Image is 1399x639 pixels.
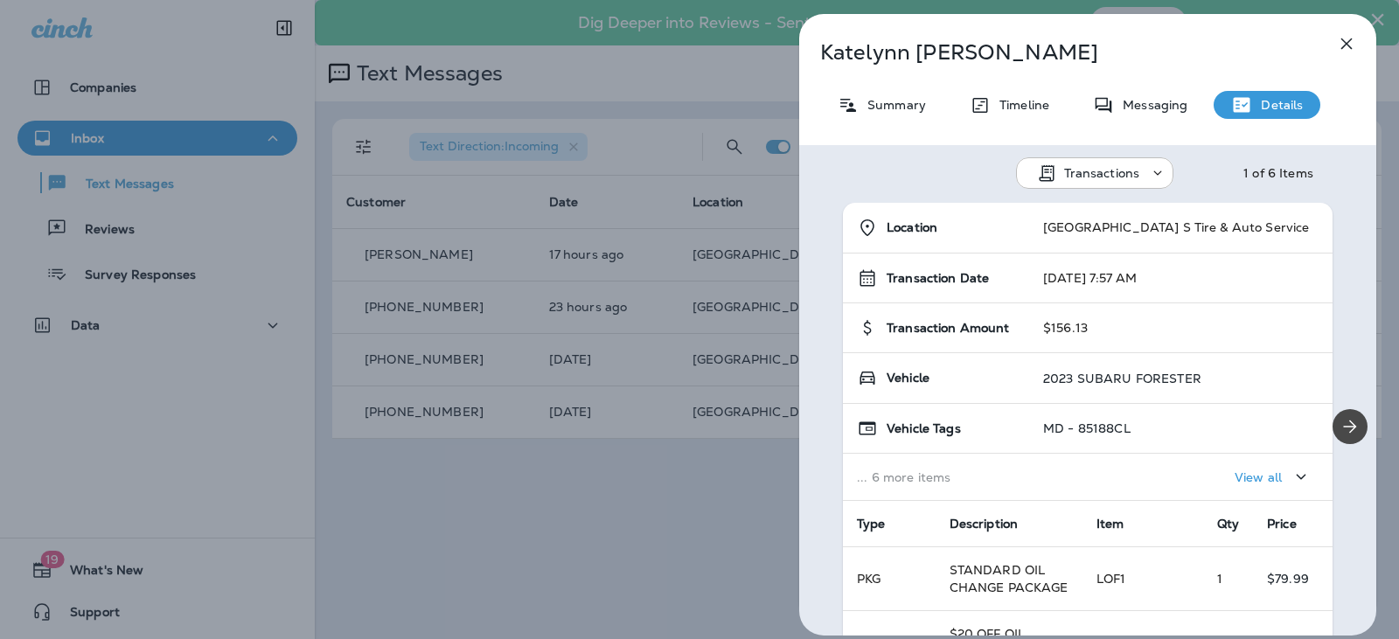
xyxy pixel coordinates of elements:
span: Vehicle [887,371,929,385]
button: View all [1228,461,1319,493]
span: STANDARD OIL CHANGE PACKAGE [950,562,1068,595]
p: Timeline [991,98,1049,112]
p: $79.99 [1267,572,1319,586]
span: Vehicle Tags [887,421,961,436]
span: Transaction Amount [887,321,1010,336]
span: Item [1096,516,1124,531]
p: Details [1252,98,1303,112]
span: Type [857,516,886,531]
p: Messaging [1114,98,1187,112]
div: 1 of 6 Items [1243,166,1313,180]
span: Price [1267,516,1297,531]
td: [DATE] 7:57 AM [1029,254,1333,303]
span: 1 [1217,571,1222,587]
span: Qty [1217,516,1239,531]
span: Description [950,516,1019,531]
p: View all [1235,470,1282,484]
span: PKG [857,571,880,587]
span: Location [887,220,937,235]
p: Transactions [1064,166,1140,180]
p: Summary [859,98,926,112]
button: Next [1333,409,1368,444]
span: Transaction Date [887,271,989,286]
p: 2023 SUBARU FORESTER [1043,372,1201,385]
p: ... 6 more items [857,470,1015,484]
td: $156.13 [1029,303,1333,353]
p: MD - 85188CL [1043,421,1131,435]
p: Katelynn [PERSON_NAME] [820,40,1298,65]
span: LOF1 [1096,571,1126,587]
td: [GEOGRAPHIC_DATA] S Tire & Auto Service [1029,203,1333,254]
